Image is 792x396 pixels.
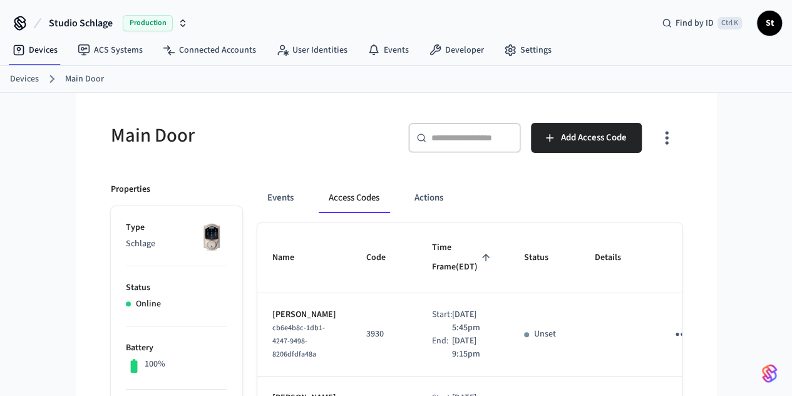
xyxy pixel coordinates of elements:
p: [DATE] 9:15pm [452,335,494,361]
img: Schlage Sense Smart Deadbolt with Camelot Trim, Front [196,221,227,253]
a: User Identities [266,39,357,61]
span: Status [524,248,565,268]
p: 3930 [366,328,402,341]
button: Actions [404,183,453,213]
div: ant example [257,183,682,213]
img: SeamLogoGradient.69752ec5.svg [762,363,777,383]
span: Production [123,15,173,31]
button: Access Codes [319,183,389,213]
span: Time Frame(EDT) [432,238,494,278]
a: Developer [419,39,494,61]
a: Settings [494,39,562,61]
span: Name [272,248,311,268]
a: Devices [10,73,39,86]
a: Main Door [65,73,104,86]
button: Add Access Code [531,123,642,153]
div: Find by IDCtrl K [652,12,752,34]
p: 100% [145,358,165,371]
p: [PERSON_NAME] [272,308,336,321]
span: Studio Schlage [49,16,113,31]
p: Online [136,298,161,311]
div: Start: [432,308,452,335]
a: Devices [3,39,68,61]
span: Add Access Code [561,130,627,146]
div: End: [432,335,452,361]
span: St [758,12,781,34]
button: Events [257,183,304,213]
p: Schlage [126,237,227,251]
h5: Main Door [111,123,389,148]
span: Code [366,248,402,268]
a: ACS Systems [68,39,153,61]
p: Unset [534,328,556,341]
a: Connected Accounts [153,39,266,61]
p: Properties [111,183,150,196]
span: Details [595,248,637,268]
button: St [757,11,782,36]
span: cb6e4b8c-1db1-4247-9498-8206dfdfa48a [272,323,325,360]
span: Find by ID [676,17,714,29]
p: Status [126,281,227,294]
p: Battery [126,341,227,355]
p: [DATE] 5:45pm [452,308,494,335]
span: Ctrl K [717,17,742,29]
a: Events [357,39,419,61]
p: Type [126,221,227,234]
